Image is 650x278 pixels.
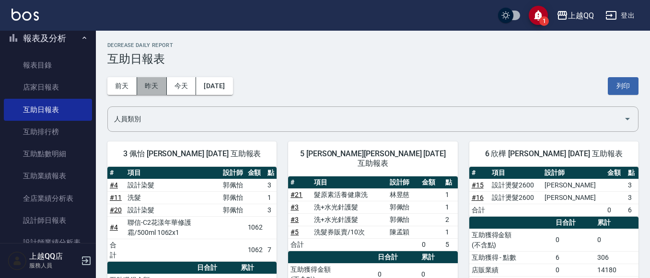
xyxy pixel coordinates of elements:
td: 1062 [245,216,266,239]
td: 3 [265,204,277,216]
img: Person [8,251,27,270]
td: 3 [265,179,277,191]
button: 列印 [608,77,638,95]
td: 洗+水光針護髮 [312,213,387,226]
td: 洗髮券販賣/10次 [312,226,387,238]
td: 1 [443,226,458,238]
td: 6 [626,204,638,216]
td: 合計 [107,239,125,261]
img: Logo [12,9,39,21]
td: 洗髮 [125,191,221,204]
span: 3 佩怡 [PERSON_NAME] [DATE] 互助報表 [119,149,265,159]
a: #3 [290,203,299,211]
th: 日合計 [375,251,419,264]
td: 0 [605,204,626,216]
td: 6 [553,251,595,264]
th: 累計 [419,251,457,264]
th: 累計 [238,262,277,274]
p: 服務人員 [29,261,78,270]
td: 設計燙髮2600 [489,191,542,204]
td: 郭佩怡 [387,213,419,226]
td: 306 [595,251,638,264]
button: 上越QQ [553,6,598,25]
a: 互助排行榜 [4,121,92,143]
button: 昨天 [137,77,167,95]
td: 林昱慈 [387,188,419,201]
table: a dense table [107,167,277,262]
td: 郭佩怡 [221,179,245,191]
td: 1 [265,191,277,204]
button: 前天 [107,77,137,95]
th: 設計師 [542,167,605,179]
td: 互助獲得 - 點數 [469,251,553,264]
td: 陳孟穎 [387,226,419,238]
th: 金額 [605,167,626,179]
span: 6 欣樺 [PERSON_NAME] [DATE] 互助報表 [481,149,627,159]
a: 互助點數明細 [4,143,92,165]
td: 3 [626,179,638,191]
td: 互助獲得金額 (不含點) [469,229,553,251]
th: 點 [265,167,277,179]
td: [PERSON_NAME] [542,179,605,191]
td: 0 [553,264,595,276]
td: 店販業績 [469,264,553,276]
td: 2 [443,213,458,226]
h5: 上越QQ店 [29,252,78,261]
button: [DATE] [196,77,232,95]
th: # [107,167,125,179]
button: 今天 [167,77,197,95]
a: 互助業績報表 [4,165,92,187]
a: #11 [110,194,122,201]
td: 郭佩怡 [387,201,419,213]
td: 郭佩怡 [221,204,245,216]
th: 項目 [489,167,542,179]
th: 金額 [419,176,443,189]
th: 日合計 [553,217,595,229]
td: 0 [595,229,638,251]
table: a dense table [469,167,638,217]
a: #4 [110,223,118,231]
button: 報表及分析 [4,26,92,51]
a: 互助日報表 [4,99,92,121]
td: 3 [626,191,638,204]
span: 5 [PERSON_NAME][PERSON_NAME] [DATE] 互助報表 [300,149,446,168]
button: Open [620,111,635,127]
a: #15 [472,181,484,189]
input: 人員名稱 [112,111,620,127]
td: 設計染髮 [125,204,221,216]
td: 髮原素活養健康洗 [312,188,387,201]
a: #3 [290,216,299,223]
h2: Decrease Daily Report [107,42,638,48]
td: 5 [443,238,458,251]
h3: 互助日報表 [107,52,638,66]
td: 14180 [595,264,638,276]
td: [PERSON_NAME] [542,191,605,204]
th: 點 [626,167,638,179]
a: #21 [290,191,302,198]
th: 設計師 [221,167,245,179]
table: a dense table [288,176,457,251]
a: 設計師業績分析表 [4,232,92,254]
th: 點 [443,176,458,189]
th: 項目 [312,176,387,189]
a: #20 [110,206,122,214]
th: 累計 [595,217,638,229]
th: 金額 [245,167,266,179]
td: 聯信-C2花漾年華修護霜/500ml 1062x1 [125,216,221,239]
td: 合計 [469,204,490,216]
button: save [529,6,548,25]
th: # [469,167,490,179]
td: 1 [443,201,458,213]
a: 店家日報表 [4,76,92,98]
a: #4 [110,181,118,189]
td: 設計染髮 [125,179,221,191]
button: 登出 [602,7,638,24]
th: 項目 [125,167,221,179]
td: 設計燙髮2600 [489,179,542,191]
td: 合計 [288,238,312,251]
th: 設計師 [387,176,419,189]
td: 7 [265,239,277,261]
a: 全店業績分析表 [4,187,92,209]
a: #16 [472,194,484,201]
div: 上越QQ [568,10,594,22]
